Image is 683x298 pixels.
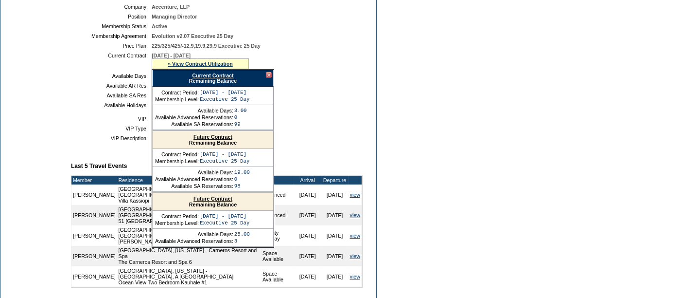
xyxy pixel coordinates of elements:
[321,246,349,266] td: [DATE]
[75,33,148,39] td: Membership Agreement:
[350,233,360,239] a: view
[261,185,294,205] td: Advanced
[193,134,232,140] a: Future Contract
[152,70,274,87] div: Remaining Balance
[153,131,273,149] div: Remaining Balance
[71,176,117,185] td: Member
[234,231,250,237] td: 25.00
[294,246,321,266] td: [DATE]
[234,169,250,175] td: 19.00
[294,176,321,185] td: Arrival
[117,246,261,266] td: [GEOGRAPHIC_DATA], [US_STATE] - Carneros Resort and Spa The Carneros Resort and Spa 6
[350,212,360,218] a: view
[71,163,127,169] b: Last 5 Travel Events
[200,213,249,219] td: [DATE] - [DATE]
[155,238,233,244] td: Available Advanced Reservations:
[294,185,321,205] td: [DATE]
[155,231,233,237] td: Available Days:
[152,33,233,39] span: Evolution v2.07 Executive 25 Day
[234,183,250,189] td: 98
[155,108,233,113] td: Available Days:
[117,266,261,287] td: [GEOGRAPHIC_DATA], [US_STATE] - [GEOGRAPHIC_DATA], A [GEOGRAPHIC_DATA] Ocean View Two Bedroom Kau...
[75,126,148,131] td: VIP Type:
[234,114,247,120] td: 0
[200,90,249,95] td: [DATE] - [DATE]
[155,121,233,127] td: Available SA Reservations:
[294,205,321,225] td: [DATE]
[261,225,294,246] td: Priority Holiday
[261,266,294,287] td: Space Available
[261,246,294,266] td: Space Available
[75,43,148,49] td: Price Plan:
[234,176,250,182] td: 0
[200,96,249,102] td: Executive 25 Day
[71,185,117,205] td: [PERSON_NAME]
[261,205,294,225] td: Advanced
[261,176,294,185] td: Type
[117,185,261,205] td: [GEOGRAPHIC_DATA], [GEOGRAPHIC_DATA] - [GEOGRAPHIC_DATA], [GEOGRAPHIC_DATA] Villa Kassiopi
[71,246,117,266] td: [PERSON_NAME]
[75,116,148,122] td: VIP:
[294,266,321,287] td: [DATE]
[294,225,321,246] td: [DATE]
[152,4,190,10] span: Accenture, LLP
[234,121,247,127] td: 99
[117,225,261,246] td: [GEOGRAPHIC_DATA], [US_STATE] - [GEOGRAPHIC_DATA] [PERSON_NAME] 1109A
[75,14,148,19] td: Position:
[155,96,199,102] td: Membership Level:
[152,14,197,19] span: Managing Director
[71,225,117,246] td: [PERSON_NAME]
[192,73,233,78] a: Current Contract
[155,114,233,120] td: Available Advanced Reservations:
[155,213,199,219] td: Contract Period:
[200,151,249,157] td: [DATE] - [DATE]
[321,176,349,185] td: Departure
[234,238,250,244] td: 3
[155,151,199,157] td: Contract Period:
[75,73,148,79] td: Available Days:
[152,23,167,29] span: Active
[75,23,148,29] td: Membership Status:
[234,108,247,113] td: 3.00
[153,193,273,211] div: Remaining Balance
[321,185,349,205] td: [DATE]
[350,192,360,198] a: view
[168,61,233,67] a: » View Contract Utilization
[155,169,233,175] td: Available Days:
[152,43,261,49] span: 225/325/425/-12.9,19.9,29.9 Executive 25 Day
[321,225,349,246] td: [DATE]
[75,4,148,10] td: Company:
[193,196,232,202] a: Future Contract
[117,205,261,225] td: [GEOGRAPHIC_DATA], [GEOGRAPHIC_DATA] - [GEOGRAPHIC_DATA][STREET_ADDRESS] 51 [GEOGRAPHIC_DATA] 1263
[75,135,148,141] td: VIP Description:
[155,158,199,164] td: Membership Level:
[321,266,349,287] td: [DATE]
[200,158,249,164] td: Executive 25 Day
[200,220,249,226] td: Executive 25 Day
[75,93,148,98] td: Available SA Res:
[75,102,148,108] td: Available Holidays:
[71,205,117,225] td: [PERSON_NAME]
[155,220,199,226] td: Membership Level:
[71,266,117,287] td: [PERSON_NAME]
[155,176,233,182] td: Available Advanced Reservations:
[117,176,261,185] td: Residence
[155,90,199,95] td: Contract Period:
[75,83,148,89] td: Available AR Res:
[350,253,360,259] a: view
[75,53,148,69] td: Current Contract:
[350,274,360,279] a: view
[321,205,349,225] td: [DATE]
[152,53,191,58] span: [DATE] - [DATE]
[155,183,233,189] td: Available SA Reservations:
